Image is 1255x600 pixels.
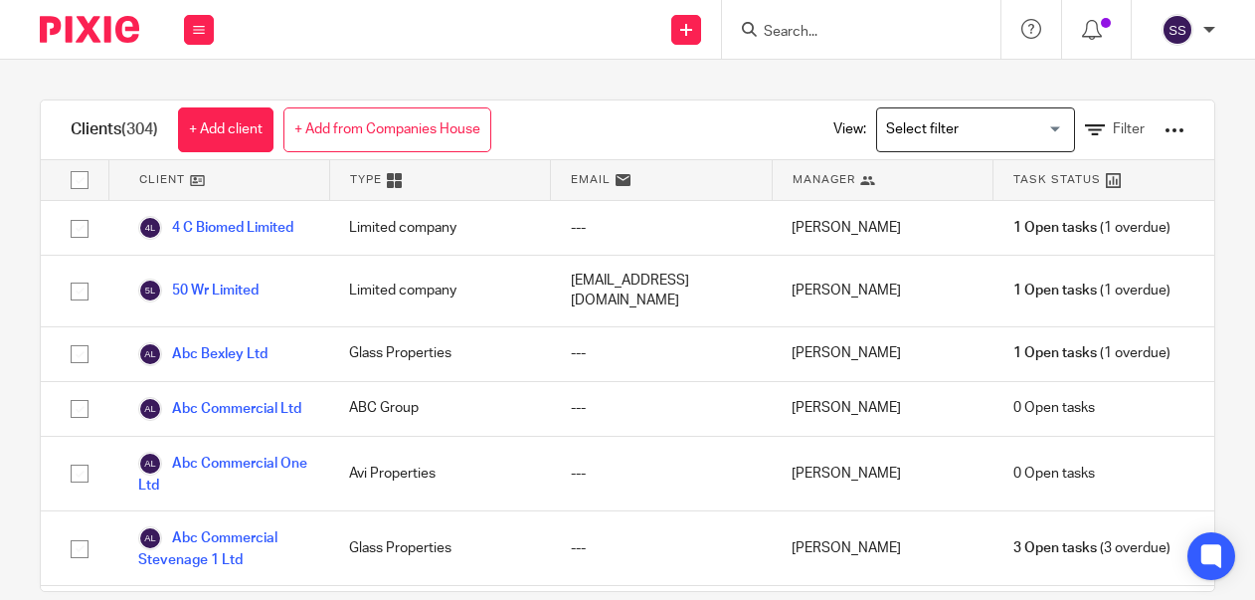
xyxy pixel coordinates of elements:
span: 1 Open tasks [1013,343,1097,363]
input: Search [762,24,941,42]
input: Select all [61,161,98,199]
span: Email [571,171,611,188]
span: Manager [793,171,855,188]
div: --- [551,511,772,585]
div: ABC Group [329,382,550,436]
span: 1 Open tasks [1013,281,1097,300]
span: Type [350,171,382,188]
span: 1 Open tasks [1013,218,1097,238]
div: --- [551,382,772,436]
div: [PERSON_NAME] [772,201,992,255]
div: Avi Properties [329,437,550,510]
img: svg%3E [138,397,162,421]
span: 0 Open tasks [1013,464,1095,484]
div: --- [551,327,772,381]
img: svg%3E [138,279,162,302]
span: (1 overdue) [1013,218,1170,238]
img: svg%3E [138,526,162,550]
span: (3 overdue) [1013,538,1170,558]
a: Abc Commercial Stevenage 1 Ltd [138,526,309,570]
div: --- [551,201,772,255]
a: + Add from Companies House [283,107,491,152]
h1: Clients [71,119,158,140]
img: Pixie [40,16,139,43]
img: svg%3E [138,452,162,476]
span: (304) [121,121,158,137]
span: Filter [1113,122,1145,136]
a: Abc Bexley Ltd [138,342,268,366]
div: [EMAIL_ADDRESS][DOMAIN_NAME] [551,256,772,326]
div: Search for option [876,107,1075,152]
span: (1 overdue) [1013,343,1170,363]
span: 3 Open tasks [1013,538,1097,558]
div: [PERSON_NAME] [772,327,992,381]
img: svg%3E [138,342,162,366]
div: [PERSON_NAME] [772,256,992,326]
input: Search for option [879,112,1063,147]
span: Client [139,171,185,188]
div: View: [804,100,1184,159]
div: Glass Properties [329,327,550,381]
span: 0 Open tasks [1013,398,1095,418]
span: (1 overdue) [1013,281,1170,300]
div: Limited company [329,256,550,326]
a: 4 C Biomed Limited [138,216,293,240]
div: --- [551,437,772,510]
div: [PERSON_NAME] [772,511,992,585]
div: [PERSON_NAME] [772,437,992,510]
div: Limited company [329,201,550,255]
a: Abc Commercial Ltd [138,397,301,421]
div: Glass Properties [329,511,550,585]
img: svg%3E [1162,14,1193,46]
div: [PERSON_NAME] [772,382,992,436]
a: Abc Commercial One Ltd [138,452,309,496]
img: svg%3E [138,216,162,240]
a: + Add client [178,107,273,152]
a: 50 Wr Limited [138,279,259,302]
span: Task Status [1013,171,1101,188]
